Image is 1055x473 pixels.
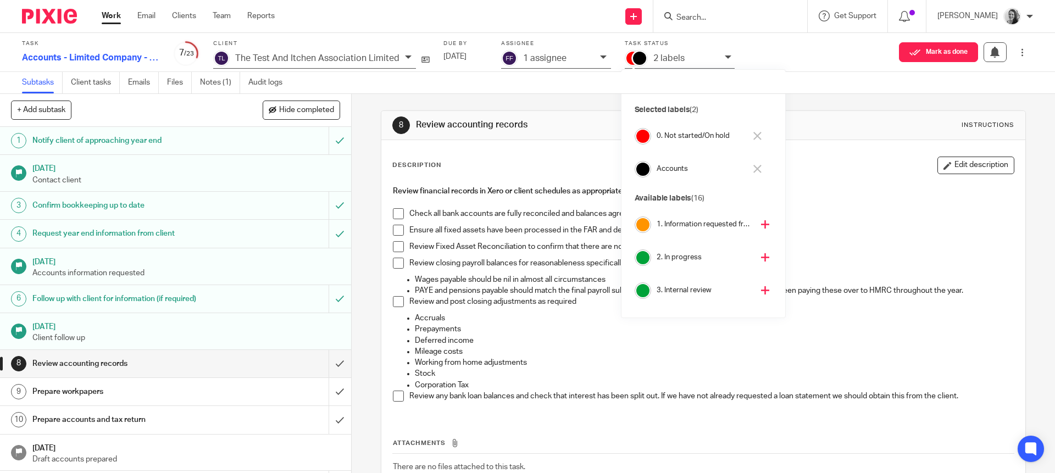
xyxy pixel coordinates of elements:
[32,291,223,307] h1: Follow up with client for information (if required)
[393,440,446,446] span: Attachments
[11,198,26,213] div: 3
[32,254,340,268] h1: [DATE]
[834,12,876,20] span: Get Support
[523,53,567,63] p: 1 assignee
[184,51,194,57] small: /23
[415,313,1013,324] p: Accruals
[32,332,340,343] p: Client follow up
[32,355,223,372] h1: Review accounting records
[443,53,467,60] span: [DATE]
[657,164,746,174] h4: Accounts
[32,175,340,186] p: Contact client
[32,268,340,279] p: Accounts information requested
[690,106,698,114] span: (2)
[128,72,159,93] a: Emails
[657,219,753,230] h4: 1. Information requested from client
[409,258,1013,269] p: Review closing payroll balances for reasonableness specifically
[409,391,1013,402] p: Review any bank loan balances and check that interest has been split out. If we have not already ...
[11,133,26,148] div: 1
[235,53,399,63] p: The Test And Itchen Association Limited
[501,50,518,66] img: svg%3E
[11,412,26,427] div: 10
[11,226,26,242] div: 4
[393,463,525,471] span: There are no files attached to this task.
[213,40,430,47] label: Client
[32,383,223,400] h1: Prepare workpapers
[657,252,753,263] h4: 2. In progress
[962,121,1014,130] div: Instructions
[11,101,71,119] button: + Add subtask
[22,40,159,47] label: Task
[32,225,223,242] h1: Request year end information from client
[32,160,340,174] h1: [DATE]
[393,186,1013,197] h4: Review financial records in Xero or client schedules as appropriate.
[392,161,441,170] p: Description
[22,72,63,93] a: Subtasks
[1003,8,1021,25] img: IMG-0056.JPG
[675,13,774,23] input: Search
[32,440,340,454] h1: [DATE]
[415,368,1013,379] p: Stock
[635,104,772,116] p: Selected labels
[415,285,1013,296] p: PAYE and pensions payable should match the final payroll submission for the year unless the clien...
[409,241,1013,252] p: Review Fixed Asset Reconciliation to confirm that there are no differences.
[102,10,121,21] a: Work
[248,72,291,93] a: Audit logs
[415,357,1013,368] p: Working from home adjustments
[635,193,772,204] p: Available labels
[409,225,1013,236] p: Ensure all fixed assets have been processed in the FAR and depreciation has been run to the end o...
[173,47,199,59] div: 7
[937,157,1014,174] button: Edit description
[653,53,685,63] p: 2 labels
[657,285,753,296] h4: 3. Internal review
[247,10,275,21] a: Reports
[213,10,231,21] a: Team
[11,356,26,371] div: 8
[71,72,120,93] a: Client tasks
[263,101,340,119] button: Hide completed
[415,380,1013,391] p: Corporation Tax
[409,296,1013,307] p: Review and post closing adjustments as required
[32,454,340,465] p: Draft accounts prepared
[416,119,727,131] h1: Review accounting records
[501,40,611,47] label: Assignee
[415,274,1013,285] p: Wages payable should be nil in almost all circumstances
[32,411,223,428] h1: Prepare accounts and tax return
[22,9,77,24] img: Pixie
[415,346,1013,357] p: Mileage costs
[11,291,26,307] div: 6
[200,72,240,93] a: Notes (1)
[172,10,196,21] a: Clients
[899,42,978,62] button: Mark as done
[657,131,746,141] h4: 0. Not started/On hold
[926,48,968,56] span: Mark as done
[213,50,230,66] img: svg%3E
[409,208,1013,219] p: Check all bank accounts are fully reconciled and balances agree to bank statements provided by cl...
[11,384,26,399] div: 9
[937,10,998,21] p: [PERSON_NAME]
[691,194,704,202] span: (16)
[279,106,334,115] span: Hide completed
[137,10,156,21] a: Email
[392,116,410,134] div: 8
[32,197,223,214] h1: Confirm bookkeeping up to date
[415,335,1013,346] p: Deferred income
[32,319,340,332] h1: [DATE]
[443,40,487,47] label: Due by
[32,132,223,149] h1: Notify client of approaching year end
[415,324,1013,335] p: Prepayments
[167,72,192,93] a: Files
[625,40,735,47] label: Task status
